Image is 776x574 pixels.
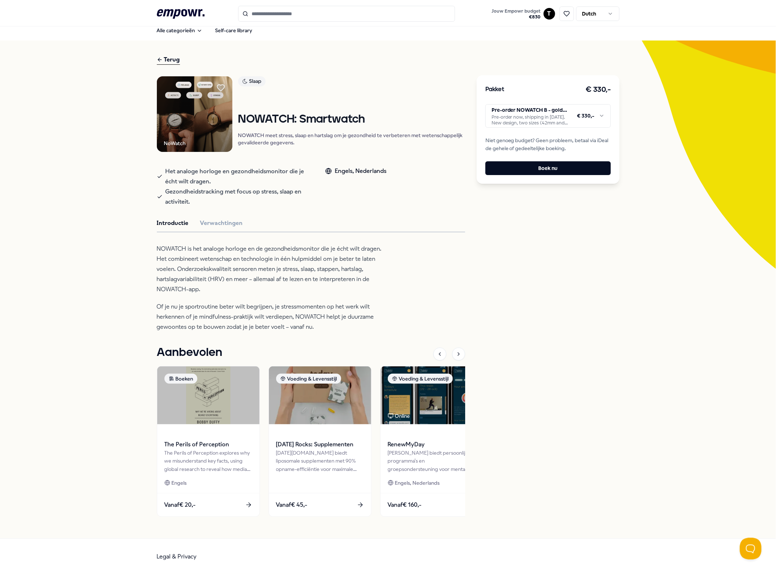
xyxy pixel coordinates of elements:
div: [PERSON_NAME] biedt persoonlijke programma's en groepsondersteuning voor mentale veerkracht en vi... [388,449,476,473]
button: Jouw Empowr budget€830 [490,7,542,21]
span: Jouw Empowr budget [492,8,541,14]
span: Vanaf € 45,- [276,500,308,510]
span: Engels [172,479,187,487]
a: Self-care library [210,23,258,38]
div: Slaap [238,76,266,86]
button: Verwachtingen [200,218,243,228]
h3: € 330,- [586,84,611,95]
a: Jouw Empowr budget€830 [489,6,544,21]
span: Vanaf € 20,- [164,500,196,510]
span: The Perils of Perception [164,440,252,449]
div: Boeken [164,374,197,384]
div: Voeding & Levensstijl [388,374,453,384]
a: package imageVoeding & LevensstijlOnlineRenewMyDay[PERSON_NAME] biedt persoonlijke programma's en... [380,366,483,516]
iframe: Help Scout Beacon - Open [740,538,762,560]
img: package image [381,366,483,424]
span: € 830 [492,14,541,20]
button: Boek nu [485,161,611,175]
div: [DATE][DOMAIN_NAME] biedt liposomale supplementen met 90% opname-efficiëntie voor maximale gezond... [276,449,364,473]
p: NOWATCH is het analoge horloge en de gezondheidsmonitor die je écht wilt dragen. Het combineert w... [157,244,392,294]
span: Vanaf € 160,- [388,500,422,510]
h3: Pakket [485,85,504,94]
span: Gezondheidstracking met focus op stress, slaap en activiteit. [166,187,311,207]
span: Niet genoeg budget? Geen probleem, betaal via iDeal de gehele of gedeeltelijke boeking. [485,136,611,153]
div: Online [388,412,410,420]
p: Of je nu je sportroutine beter wilt begrijpen, je stressmomenten op het werk wilt herkennen of je... [157,302,392,332]
span: Het analoge horloge en gezondheidsmonitor die je écht wilt dragen. [166,166,311,187]
div: Terug [157,55,180,65]
div: Engels, Nederlands [325,166,386,176]
div: NoWatch [164,139,186,147]
h1: Aanbevolen [157,344,223,362]
div: Voeding & Levensstijl [276,374,341,384]
a: package imageVoeding & Levensstijl[DATE] Rocks: Supplementen[DATE][DOMAIN_NAME] biedt liposomale ... [269,366,372,516]
span: Engels, Nederlands [395,479,440,487]
div: The Perils of Perception explores why we misunderstand key facts, using global research to reveal... [164,449,252,473]
img: package image [269,366,371,424]
button: T [544,8,555,20]
a: package imageBoekenThe Perils of PerceptionThe Perils of Perception explores why we misunderstand... [157,366,260,516]
span: RenewMyDay [388,440,476,449]
span: [DATE] Rocks: Supplementen [276,440,364,449]
h1: NOWATCH: Smartwatch [238,113,465,126]
a: Slaap [238,76,465,89]
p: NOWATCH meet stress, slaap en hartslag om je gezondheid te verbeteren met wetenschappelijk gevali... [238,132,465,146]
button: Alle categorieën [151,23,208,38]
img: package image [157,366,260,424]
img: Product Image [157,76,232,152]
a: Legal & Privacy [157,553,197,560]
nav: Main [151,23,258,38]
button: Introductie [157,218,189,228]
input: Search for products, categories or subcategories [238,6,455,22]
